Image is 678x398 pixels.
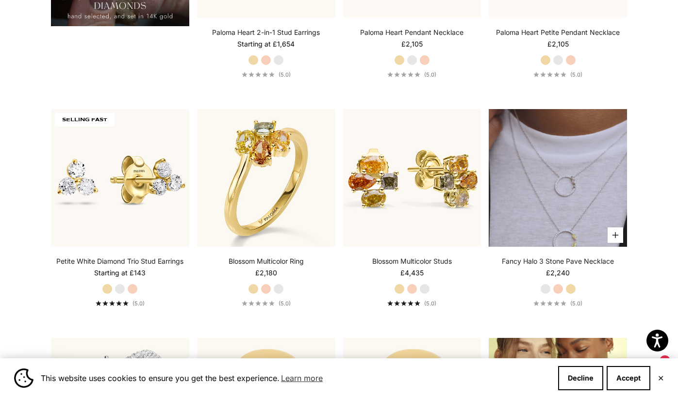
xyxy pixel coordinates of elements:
[41,371,550,385] span: This website uses cookies to ensure you get the best experience.
[280,371,324,385] a: Learn more
[14,368,33,388] img: Cookie banner
[132,300,145,307] span: (5.0)
[424,300,436,307] span: (5.0)
[255,268,277,278] sale-price: £2,180
[197,109,335,247] img: #YellowGold
[547,39,569,49] sale-price: £2,105
[533,71,582,78] a: 5.0 out of 5.0 stars(5.0)
[387,301,420,306] div: 5.0 out of 5.0 stars
[546,268,570,278] sale-price: £2,240
[570,300,582,307] span: (5.0)
[94,268,146,278] sale-price: Starting at £143
[55,113,115,127] span: SELLING FAST
[242,71,291,78] a: 5.0 out of 5.0 stars(5.0)
[401,39,423,49] sale-price: £2,105
[229,256,304,266] a: Blossom Multicolor Ring
[502,256,614,266] a: Fancy Halo 3 Stone Pave Necklace
[400,268,424,278] sale-price: £4,435
[279,71,291,78] span: (5.0)
[533,300,582,307] a: 5.0 out of 5.0 stars(5.0)
[237,39,295,49] sale-price: Starting at £1,654
[360,28,463,37] a: Paloma Heart Pendant Necklace
[387,300,436,307] a: 5.0 out of 5.0 stars(5.0)
[343,109,481,247] img: #YellowGold
[96,301,129,306] div: 5.0 out of 5.0 stars
[279,300,291,307] span: (5.0)
[658,375,664,381] button: Close
[607,366,650,390] button: Accept
[489,109,627,247] a: #YellowGold #RoseGold #WhiteGold
[242,301,275,306] div: 5.0 out of 5.0 stars
[242,300,291,307] a: 5.0 out of 5.0 stars(5.0)
[558,366,603,390] button: Decline
[242,72,275,77] div: 5.0 out of 5.0 stars
[212,28,320,37] a: Paloma Heart 2-in-1 Stud Earrings
[533,72,566,77] div: 5.0 out of 5.0 stars
[533,301,566,306] div: 5.0 out of 5.0 stars
[387,71,436,78] a: 5.0 out of 5.0 stars(5.0)
[424,71,436,78] span: (5.0)
[56,256,183,266] a: Petite White Diamond Trio Stud Earrings
[372,256,452,266] a: Blossom Multicolor Studs
[51,109,189,247] img: #YellowGold
[387,72,420,77] div: 5.0 out of 5.0 stars
[96,300,145,307] a: 5.0 out of 5.0 stars(5.0)
[570,71,582,78] span: (5.0)
[496,28,620,37] a: Paloma Heart Petite Pendant Necklace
